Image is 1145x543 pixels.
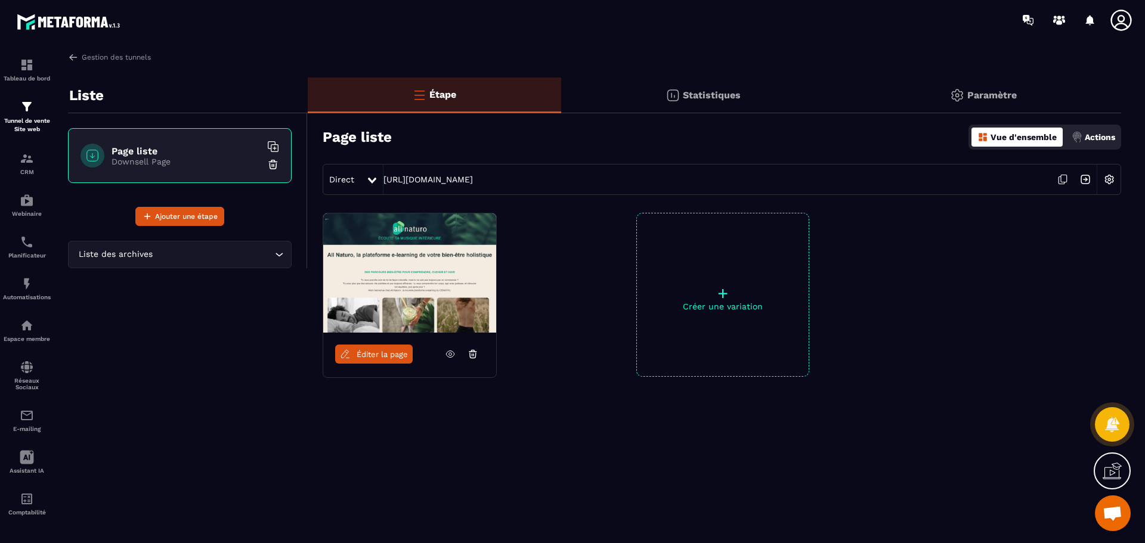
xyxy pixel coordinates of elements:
[323,213,496,333] img: image
[20,235,34,249] img: scheduler
[3,509,51,516] p: Comptabilité
[112,145,261,157] h6: Page liste
[20,151,34,166] img: formation
[357,350,408,359] span: Éditer la page
[68,52,79,63] img: arrow
[335,345,413,364] a: Éditer la page
[666,88,680,103] img: stats.20deebd0.svg
[1074,168,1097,191] img: arrow-next.bcc2205e.svg
[637,285,809,302] p: +
[148,70,182,78] div: Mots-clés
[135,207,224,226] button: Ajouter une étape
[3,467,51,474] p: Assistant IA
[3,483,51,525] a: accountantaccountantComptabilité
[3,351,51,399] a: social-networksocial-networkRéseaux Sociaux
[20,492,34,506] img: accountant
[155,210,218,222] span: Ajouter une étape
[3,399,51,441] a: emailemailE-mailing
[3,142,51,184] a: formationformationCRM
[33,19,58,29] div: v 4.0.25
[637,302,809,311] p: Créer une variation
[20,277,34,291] img: automations
[20,318,34,333] img: automations
[135,69,145,79] img: tab_keywords_by_traffic_grey.svg
[61,70,92,78] div: Domaine
[3,252,51,259] p: Planificateur
[3,268,51,309] a: automationsautomationsAutomatisations
[68,52,151,63] a: Gestion des tunnels
[20,360,34,374] img: social-network
[991,132,1057,142] p: Vue d'ensemble
[112,157,261,166] p: Downsell Page
[69,83,104,107] p: Liste
[19,19,29,29] img: logo_orange.svg
[1085,132,1115,142] p: Actions
[429,89,456,100] p: Étape
[3,169,51,175] p: CRM
[977,132,988,142] img: dashboard-orange.40269519.svg
[383,175,473,184] a: [URL][DOMAIN_NAME]
[17,11,124,33] img: logo
[323,129,392,145] h3: Page liste
[3,426,51,432] p: E-mailing
[20,193,34,207] img: automations
[3,377,51,390] p: Réseaux Sociaux
[1072,132,1082,142] img: actions.d6e523a2.png
[3,226,51,268] a: schedulerschedulerPlanificateur
[31,31,135,41] div: Domaine: [DOMAIN_NAME]
[3,184,51,226] a: automationsautomationsWebinaire
[20,58,34,72] img: formation
[3,75,51,82] p: Tableau de bord
[683,89,741,101] p: Statistiques
[3,49,51,91] a: formationformationTableau de bord
[329,175,354,184] span: Direct
[412,88,426,102] img: bars-o.4a397970.svg
[3,117,51,134] p: Tunnel de vente Site web
[950,88,964,103] img: setting-gr.5f69749f.svg
[1098,168,1121,191] img: setting-w.858f3a88.svg
[267,159,279,170] img: trash
[19,31,29,41] img: website_grey.svg
[3,91,51,142] a: formationformationTunnel de vente Site web
[967,89,1017,101] p: Paramètre
[76,248,155,261] span: Liste des archives
[3,309,51,351] a: automationsautomationsEspace membre
[68,241,292,268] div: Search for option
[3,294,51,300] p: Automatisations
[48,69,58,79] img: tab_domain_overview_orange.svg
[20,408,34,423] img: email
[20,100,34,114] img: formation
[155,248,272,261] input: Search for option
[3,210,51,217] p: Webinaire
[1095,495,1131,531] div: Ouvrir le chat
[3,441,51,483] a: Assistant IA
[3,336,51,342] p: Espace membre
